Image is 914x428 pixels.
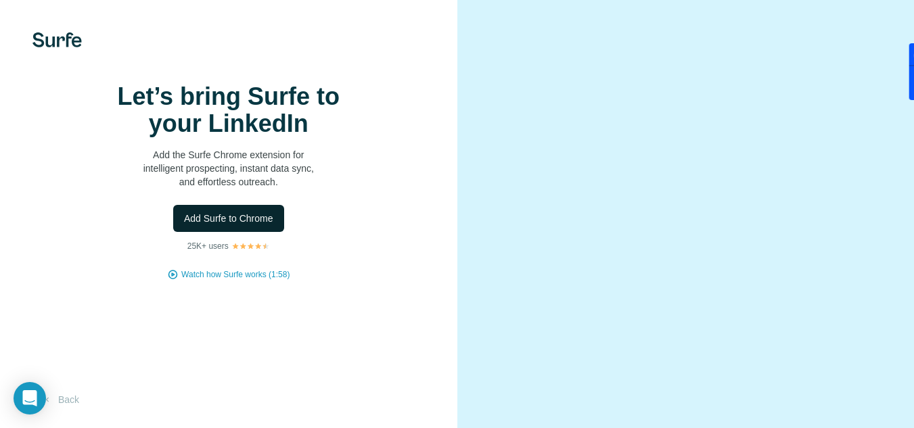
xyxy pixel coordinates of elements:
button: Watch how Surfe works (1:58) [181,268,290,281]
span: Add Surfe to Chrome [184,212,273,225]
h1: Let’s bring Surfe to your LinkedIn [93,83,364,137]
button: Add Surfe to Chrome [173,205,284,232]
div: Open Intercom Messenger [14,382,46,414]
p: 25K+ users [187,240,229,252]
img: Rating Stars [231,242,270,250]
p: Add the Surfe Chrome extension for intelligent prospecting, instant data sync, and effortless out... [93,148,364,189]
img: Surfe's logo [32,32,82,47]
button: Back [32,387,89,412]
